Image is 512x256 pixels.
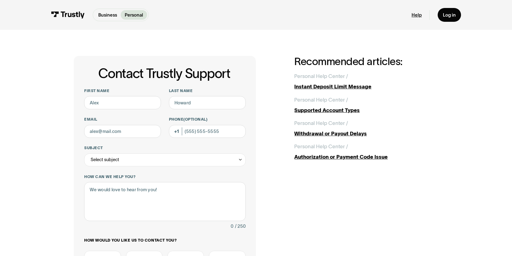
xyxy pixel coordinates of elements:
[169,125,246,138] input: (555) 555-5555
[91,156,119,163] div: Select subject
[84,238,245,243] label: How would you like us to contact you?
[294,72,438,91] a: Personal Help Center /Instant Deposit Limit Message
[84,117,161,122] label: Email
[294,96,438,114] a: Personal Help Center /Supported Account Types
[294,153,438,161] div: Authorization or Payment Code Issue
[412,12,422,18] a: Help
[84,88,161,94] label: First name
[294,119,438,138] a: Personal Help Center /Withdrawal or Payout Delays
[294,119,348,127] div: Personal Help Center /
[169,117,246,122] label: Phone
[294,107,438,114] div: Supported Account Types
[294,72,348,80] div: Personal Help Center /
[231,222,233,230] div: 0
[294,83,438,91] div: Instant Deposit Limit Message
[84,174,245,180] label: How can we help you?
[94,10,121,20] a: Business
[169,96,246,109] input: Howard
[98,12,117,18] p: Business
[294,96,348,104] div: Personal Help Center /
[51,11,85,18] img: Trustly Logo
[121,10,147,20] a: Personal
[294,56,438,67] h2: Recommended articles:
[84,145,245,151] label: Subject
[443,12,456,18] div: Log in
[84,153,245,166] div: Select subject
[294,143,438,161] a: Personal Help Center /Authorization or Payment Code Issue
[84,96,161,109] input: Alex
[235,222,246,230] div: / 250
[169,88,246,94] label: Last name
[438,8,461,22] a: Log in
[294,130,438,138] div: Withdrawal or Payout Delays
[84,125,161,138] input: alex@mail.com
[294,143,348,150] div: Personal Help Center /
[83,66,245,81] h1: Contact Trustly Support
[125,12,143,18] p: Personal
[183,117,207,122] span: (Optional)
